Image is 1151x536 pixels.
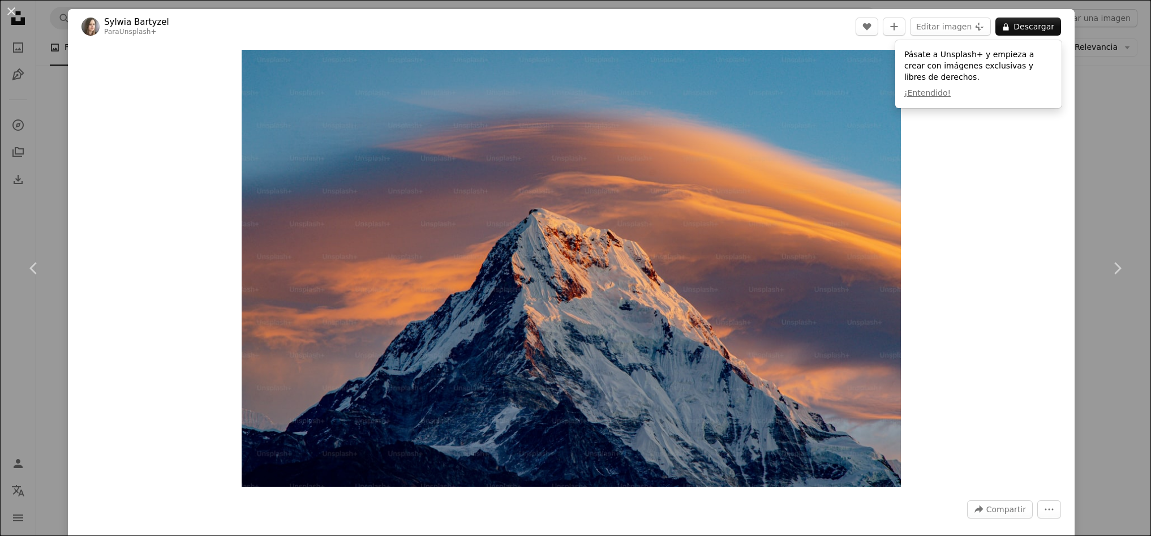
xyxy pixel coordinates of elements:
button: Me gusta [856,18,878,36]
a: Siguiente [1083,214,1151,323]
button: Compartir esta imagen [967,500,1033,518]
a: Unsplash+ [119,28,157,36]
img: Una montaña muy alta cubierta de nieve bajo un cielo nublado [242,50,901,487]
button: Ampliar en esta imagen [242,50,901,487]
div: Para [104,28,169,37]
img: Ve al perfil de Sylwia Bartyzel [81,18,100,36]
button: Editar imagen [910,18,991,36]
button: ¡Entendido! [904,88,951,99]
span: Compartir [986,501,1026,518]
button: Añade a la colección [883,18,905,36]
div: Pásate a Unsplash+ y empieza a crear con imágenes exclusivas y libres de derechos. [895,40,1062,108]
button: Más acciones [1037,500,1061,518]
button: Descargar [995,18,1061,36]
a: Sylwia Bartyzel [104,16,169,28]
